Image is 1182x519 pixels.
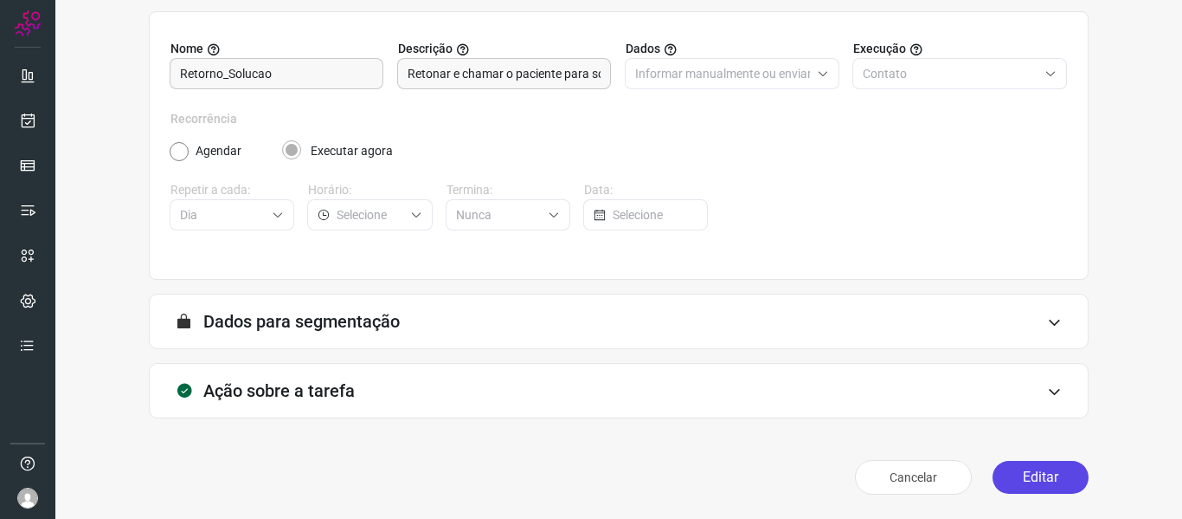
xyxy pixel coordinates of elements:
span: Execução [853,40,906,58]
input: Forneça uma breve descrição da sua tarefa. [408,59,601,88]
label: Recorrência [170,110,1067,128]
img: avatar-user-boy.jpg [17,488,38,509]
label: Data: [584,181,708,199]
label: Horário: [308,181,432,199]
label: Termina: [446,181,570,199]
span: Nome [170,40,203,58]
input: Selecione [613,200,697,230]
span: Descrição [398,40,453,58]
input: Selecione o tipo de envio [635,59,810,88]
h3: Dados para segmentação [203,311,400,332]
button: Editar [992,461,1089,494]
span: Dados [626,40,660,58]
button: Cancelar [855,460,972,495]
h3: Ação sobre a tarefa [203,380,355,401]
input: Selecione [337,200,402,230]
input: Selecione o tipo de envio [863,59,1037,88]
input: Selecione [180,200,265,230]
img: Logo [15,10,41,36]
input: Digite o nome para a sua tarefa. [180,59,373,88]
label: Agendar [196,142,241,160]
label: Executar agora [311,142,393,160]
label: Repetir a cada: [170,181,294,199]
input: Selecione [456,200,541,230]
